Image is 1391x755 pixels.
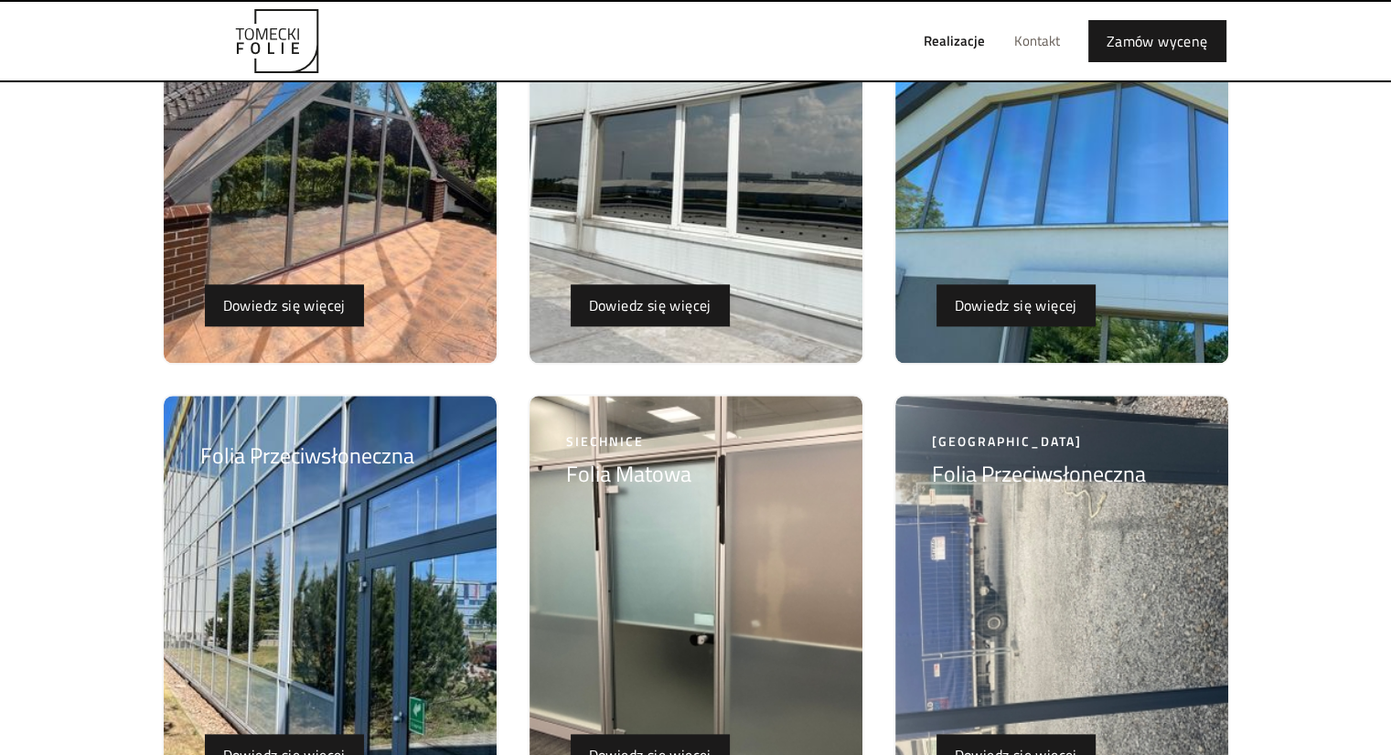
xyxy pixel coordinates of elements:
[566,460,691,487] h5: Folia Matowa
[1088,20,1226,62] a: Zamów wycenę
[936,284,1096,326] a: Dowiedz się więcej
[566,432,691,496] a: SiechniceFolia Matowa
[932,432,1146,496] a: [GEOGRAPHIC_DATA]Folia Przeciwsłoneczna
[571,284,730,326] a: Dowiedz się więcej
[1000,12,1075,70] a: Kontakt
[566,432,691,451] div: Siechnice
[932,432,1146,451] div: [GEOGRAPHIC_DATA]
[200,441,414,469] h5: Folia Przeciwsłoneczna
[932,460,1146,487] h5: Folia Przeciwsłoneczna
[200,432,414,478] a: Folia Przeciwsłoneczna
[909,12,1000,70] a: Realizacje
[205,284,364,326] a: Dowiedz się więcej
